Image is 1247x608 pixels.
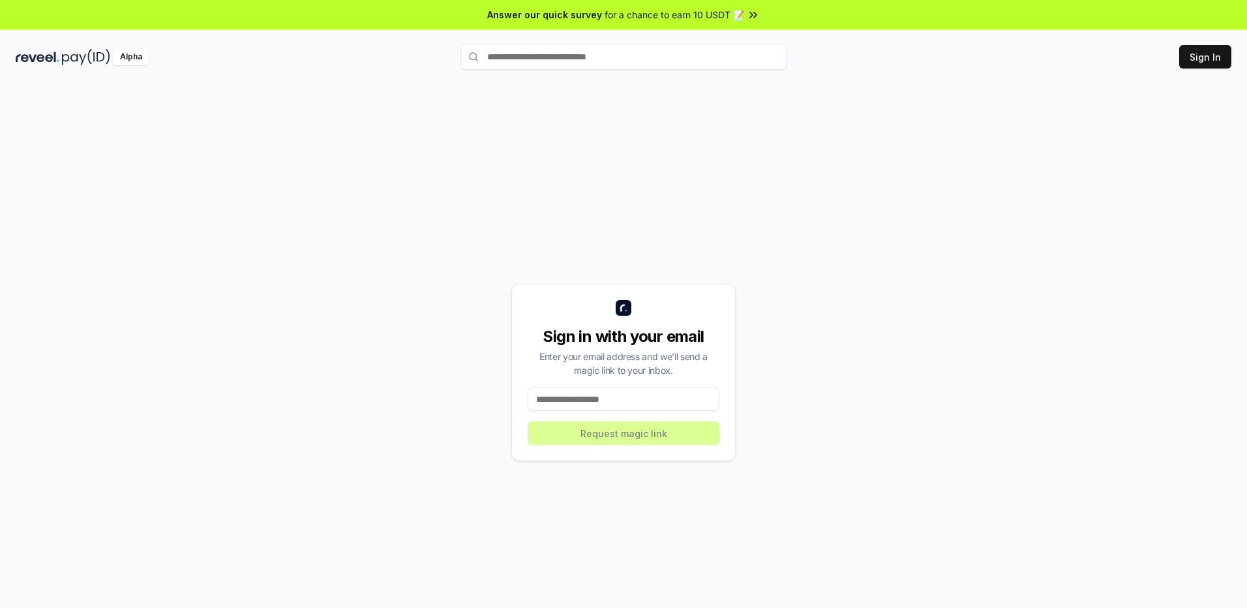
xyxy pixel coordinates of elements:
div: Alpha [113,49,149,65]
div: Enter your email address and we’ll send a magic link to your inbox. [528,350,719,377]
img: reveel_dark [16,49,59,65]
span: Answer our quick survey [487,8,602,22]
span: for a chance to earn 10 USDT 📝 [605,8,744,22]
img: logo_small [616,300,631,316]
button: Sign In [1179,45,1231,68]
img: pay_id [62,49,110,65]
div: Sign in with your email [528,326,719,347]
